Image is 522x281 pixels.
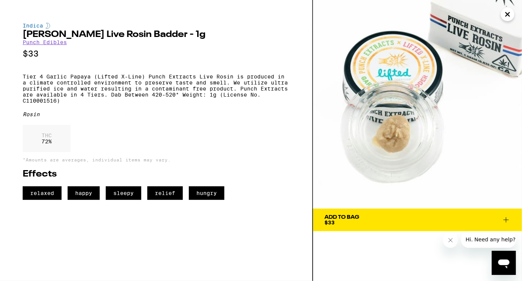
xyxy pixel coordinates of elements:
p: THC [42,132,52,138]
div: 72 % [23,125,71,152]
iframe: Button to launch messaging window [492,251,516,275]
span: relief [147,186,183,200]
span: sleepy [106,186,141,200]
span: $33 [324,220,335,226]
div: Indica [23,23,290,29]
iframe: Message from company [461,231,516,248]
span: relaxed [23,186,62,200]
span: hungry [189,186,224,200]
span: happy [68,186,100,200]
img: indicaColor.svg [46,23,50,29]
button: Close [501,8,514,21]
iframe: Close message [443,233,458,248]
h2: [PERSON_NAME] Live Rosin Badder - 1g [23,30,290,39]
div: Rosin [23,111,290,117]
button: Add To Bag$33 [313,209,522,231]
p: *Amounts are averages, individual items may vary. [23,157,290,162]
h2: Effects [23,170,290,179]
p: $33 [23,49,290,58]
div: Add To Bag [324,215,359,220]
a: Punch Edibles [23,39,67,45]
p: Tier 4 Garlic Papaya (Lifted X-Line) Punch Extracts Live Rosin is produced in a climate controlle... [23,74,290,104]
